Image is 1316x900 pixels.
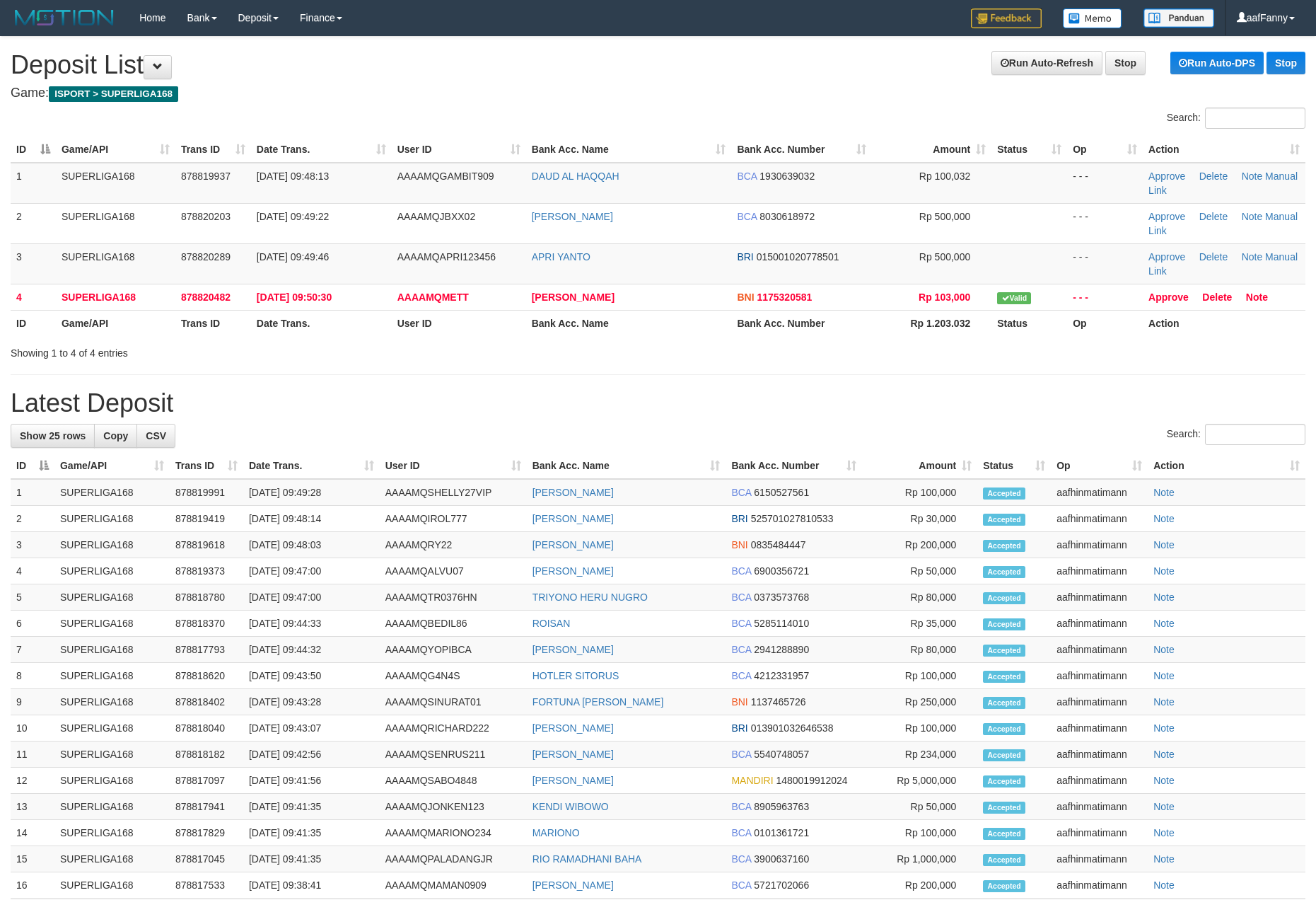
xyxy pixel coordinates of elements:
td: Rp 100,000 [862,479,977,506]
td: [DATE] 09:48:03 [243,532,380,558]
a: Approve [1148,171,1185,182]
th: Bank Acc. Name: activate to sort column ascending [526,137,732,163]
a: FORTUNA [PERSON_NAME] [532,696,664,708]
td: aafhinmatimann [1051,532,1148,558]
td: Rp 1,000,000 [862,846,977,872]
th: User ID: activate to sort column ascending [380,453,527,479]
span: BCA [731,827,751,838]
td: 878817097 [170,768,243,794]
span: Accepted [983,645,1025,657]
span: Accepted [983,671,1025,683]
th: Game/API [56,310,175,336]
td: [DATE] 09:47:00 [243,558,380,584]
a: Note [1153,618,1175,629]
a: Stop [1266,52,1305,74]
span: Copy 1480019912024 to clipboard [776,775,847,786]
span: CSV [146,430,166,442]
a: HOTLER SITORUS [532,670,619,681]
span: BRI [731,513,747,524]
input: Search: [1205,108,1305,129]
img: Button%20Memo.svg [1063,8,1122,28]
span: BCA [731,565,751,577]
td: [DATE] 09:43:07 [243,715,380,742]
span: [DATE] 09:49:22 [257,211,329,222]
td: aafhinmatimann [1051,794,1148,820]
span: BNI [731,696,747,708]
th: Action: activate to sort column ascending [1148,453,1305,479]
td: 878818182 [170,742,243,768]
a: Note [1153,853,1175,865]
td: AAAAMQG4N4S [380,663,527,689]
span: Copy 013901032646538 to clipboard [751,722,834,734]
span: Rp 103,000 [919,292,970,303]
a: [PERSON_NAME] [532,644,614,655]
a: Manual Link [1148,211,1298,236]
td: aafhinmatimann [1051,584,1148,611]
h4: Game: [11,86,1305,100]
td: SUPERLIGA168 [54,637,170,663]
td: 878817941 [170,794,243,820]
span: 878820203 [181,211,231,222]
span: ISPORT > SUPERLIGA168 [49,86,178,102]
span: Copy 0101361721 to clipboard [754,827,809,838]
a: Note [1153,696,1175,708]
td: Rp 200,000 [862,872,977,899]
td: 9 [11,689,54,715]
a: Note [1153,775,1175,786]
td: 8 [11,663,54,689]
td: Rp 35,000 [862,611,977,637]
th: User ID: activate to sort column ascending [392,137,526,163]
a: Note [1242,211,1263,222]
a: Run Auto-DPS [1170,52,1264,74]
td: - - - [1067,243,1143,284]
div: Showing 1 to 4 of 4 entries [11,340,537,360]
span: Accepted [983,723,1025,735]
td: Rp 200,000 [862,532,977,558]
th: ID: activate to sort column descending [11,137,56,163]
td: SUPERLIGA168 [56,284,175,310]
td: aafhinmatimann [1051,768,1148,794]
th: Trans ID [175,310,251,336]
td: 13 [11,794,54,820]
span: 878820289 [181,251,231,262]
td: SUPERLIGA168 [54,584,170,611]
td: 16 [11,872,54,899]
a: Note [1153,801,1175,812]
th: Action [1143,310,1305,336]
td: SUPERLIGA168 [54,820,170,846]
th: Rp 1.203.032 [872,310,991,336]
td: AAAAMQBEDIL86 [380,611,527,637]
span: Copy [103,430,128,442]
td: AAAAMQYOPIBCA [380,637,527,663]
span: Accepted [983,802,1025,814]
a: Delete [1202,292,1232,303]
span: Valid transaction [997,292,1031,304]
a: Stop [1105,51,1146,75]
td: AAAAMQIROL777 [380,506,527,532]
td: 878818402 [170,689,243,715]
td: Rp 30,000 [862,506,977,532]
td: 878817045 [170,846,243,872]
a: Note [1153,487,1175,498]
a: Note [1153,644,1175,655]
th: Status [991,310,1067,336]
th: Bank Acc. Number [731,310,872,336]
span: BCA [731,749,751,760]
td: AAAAMQSINURAT01 [380,689,527,715]
td: 14 [11,820,54,846]
span: Copy 015001020778501 to clipboard [757,251,839,262]
th: ID [11,310,56,336]
td: 878819618 [170,532,243,558]
span: Accepted [983,540,1025,552]
td: 878818040 [170,715,243,742]
th: Op: activate to sort column ascending [1067,137,1143,163]
td: aafhinmatimann [1051,558,1148,584]
h1: Latest Deposit [11,389,1305,417]
th: Op: activate to sort column ascending [1051,453,1148,479]
a: Run Auto-Refresh [991,51,1102,75]
span: Copy 0835484447 to clipboard [751,539,806,550]
td: 878817533 [170,872,243,899]
td: 878817793 [170,637,243,663]
span: Copy 8905963763 to clipboard [754,801,809,812]
td: aafhinmatimann [1051,689,1148,715]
